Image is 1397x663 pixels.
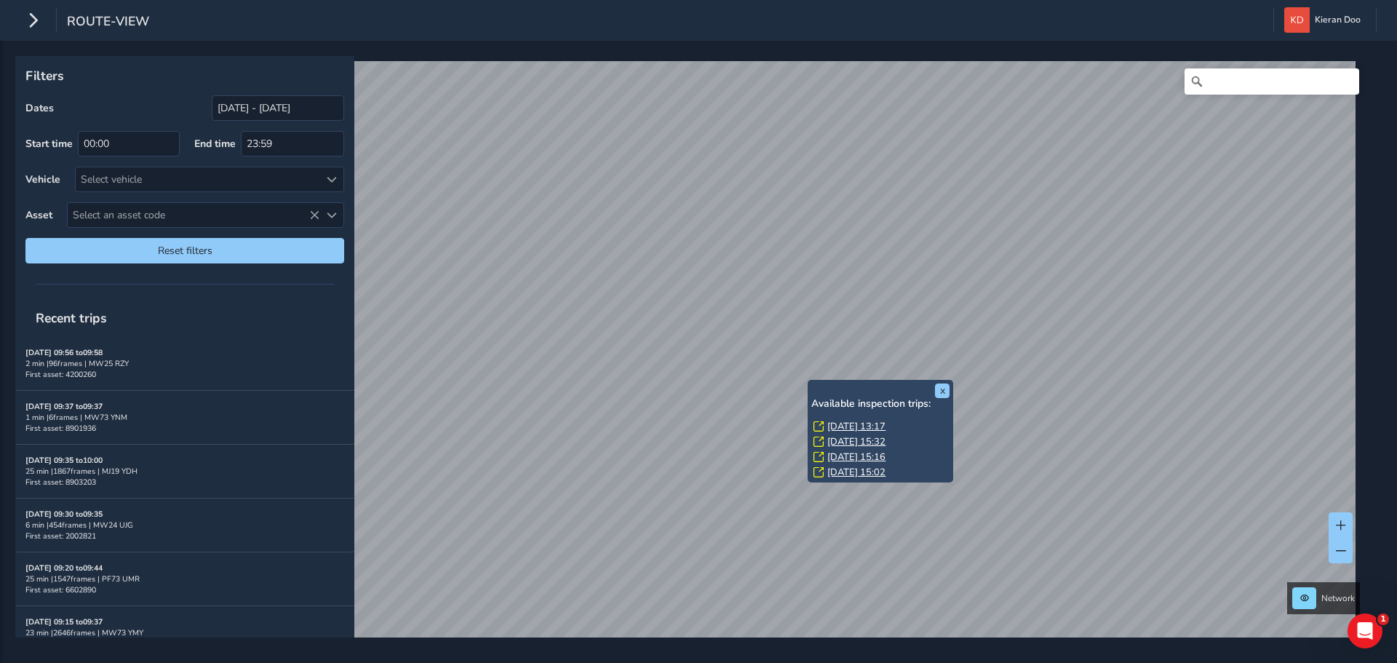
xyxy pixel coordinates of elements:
a: [DATE] 13:17 [827,420,885,433]
span: route-view [67,12,149,33]
iframe: Intercom live chat [1348,614,1382,648]
span: Network [1321,592,1355,604]
span: 1 [1377,614,1389,625]
img: diamond-layout [1284,7,1310,33]
div: 23 min | 2646 frames | MW73 YMY [25,627,344,638]
label: Vehicle [25,172,60,186]
span: Recent trips [25,299,117,337]
span: Kieran Doo [1315,7,1361,33]
span: First asset: 6602890 [25,584,96,595]
a: [DATE] 15:16 [827,450,885,464]
a: [DATE] 15:02 [827,466,885,479]
label: Dates [25,101,54,115]
div: 25 min | 1867 frames | MJ19 YDH [25,466,344,477]
button: Reset filters [25,238,344,263]
div: 6 min | 454 frames | MW24 UJG [25,520,344,531]
label: End time [194,137,236,151]
p: Filters [25,66,344,85]
strong: [DATE] 09:15 to 09:37 [25,616,103,627]
span: Reset filters [36,244,333,258]
button: Kieran Doo [1284,7,1366,33]
div: 25 min | 1547 frames | PF73 UMR [25,573,344,584]
span: First asset: 2002821 [25,531,96,541]
h6: Available inspection trips: [811,398,950,410]
strong: [DATE] 09:37 to 09:37 [25,401,103,412]
strong: [DATE] 09:30 to 09:35 [25,509,103,520]
div: 1 min | 6 frames | MW73 YNM [25,412,344,423]
strong: [DATE] 09:20 to 09:44 [25,563,103,573]
label: Start time [25,137,73,151]
strong: [DATE] 09:56 to 09:58 [25,347,103,358]
span: First asset: 8903203 [25,477,96,488]
span: Select an asset code [68,203,319,227]
span: First asset: 8901936 [25,423,96,434]
div: 2 min | 96 frames | MW25 RZY [25,358,344,369]
div: Select vehicle [76,167,319,191]
a: [DATE] 15:32 [827,435,885,448]
button: x [935,384,950,398]
input: Search [1185,68,1359,95]
canvas: Map [20,61,1356,654]
div: Select an asset code [319,203,343,227]
strong: [DATE] 09:35 to 10:00 [25,455,103,466]
label: Asset [25,208,52,222]
span: First asset: 4200260 [25,369,96,380]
